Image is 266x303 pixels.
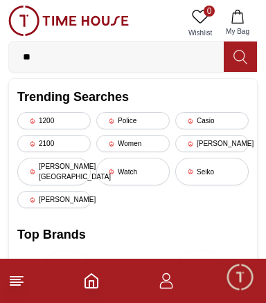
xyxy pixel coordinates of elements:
div: 1200 [17,112,91,129]
div: Police [96,112,170,129]
div: Women [96,135,170,152]
div: [PERSON_NAME] [175,135,249,152]
a: Home [83,273,100,289]
span: My Bag [220,26,255,37]
div: Seiko [175,158,249,185]
span: 0 [204,6,215,17]
img: ... [8,6,129,36]
h2: Trending Searches [17,87,249,107]
div: Watch [96,158,170,185]
h2: Top Brands [17,225,249,244]
div: Casio [175,112,249,129]
div: Chat Widget [225,262,256,293]
span: Wishlist [183,28,218,38]
button: My Bag [218,6,258,41]
div: 2100 [17,135,91,152]
a: 0Wishlist [183,6,218,41]
div: [PERSON_NAME][GEOGRAPHIC_DATA] [17,158,91,185]
div: [PERSON_NAME] [17,191,91,208]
